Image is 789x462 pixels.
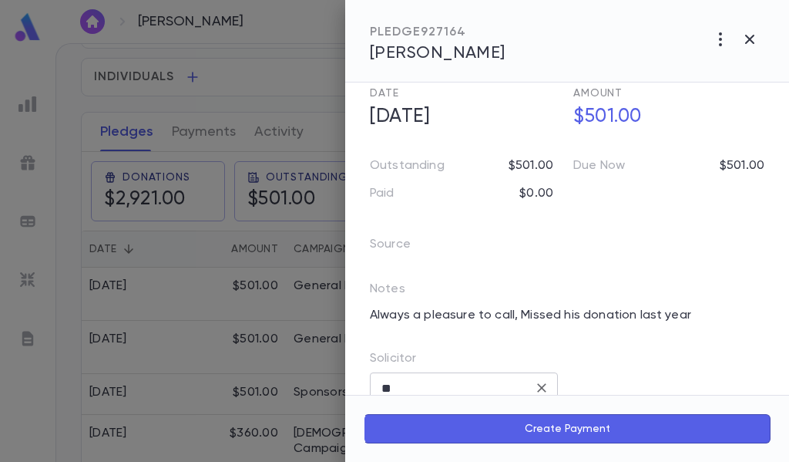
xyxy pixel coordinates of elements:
[370,232,435,263] p: Source
[519,186,553,201] p: $0.00
[564,101,764,133] h5: $501.00
[370,25,505,40] div: PLEDGE 927164
[361,101,561,133] h5: [DATE]
[573,158,625,174] p: Due Now
[370,88,398,99] span: Date
[361,303,764,328] div: Always a pleasure to call, Missed his donation last year
[573,88,623,99] span: Amount
[370,158,445,174] p: Outstanding
[720,158,764,174] p: $501.00
[370,45,505,62] span: [PERSON_NAME]
[370,186,394,201] p: Paid
[531,377,552,399] button: Clear
[364,414,771,443] button: Create Payment
[370,351,416,373] p: Solicitor
[509,158,553,174] p: $501.00
[370,282,405,303] p: Notes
